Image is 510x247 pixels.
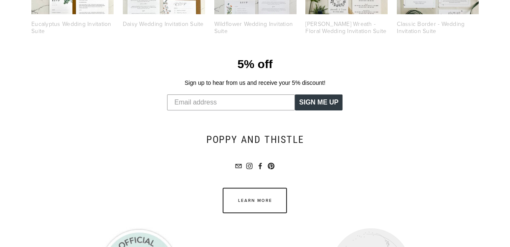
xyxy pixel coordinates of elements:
[99,133,411,147] h2: Poppy and thistle
[237,58,272,71] span: 5% off
[185,79,325,86] span: Sign up to hear from us and receive your 5% discount!
[167,94,295,110] input: Email address
[223,188,287,213] a: Learn more
[214,20,293,35] a: Wildflower Wedding Invitation Suite
[305,20,386,35] a: [PERSON_NAME] Wreath - Floral Wedding Invitation Suite
[268,163,274,169] a: Pinterest
[123,20,204,28] a: Daisy Wedding Invitation Suite
[246,163,253,169] a: Instagram
[257,163,264,169] a: Facebook
[397,20,464,35] a: Classic Border - Wedding Invitation Suite
[295,94,343,110] button: SIGN ME UP
[31,20,112,35] a: Eucalyptus Wedding Invitation Suite
[235,163,242,169] a: hello@poppyandthistle.co.uk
